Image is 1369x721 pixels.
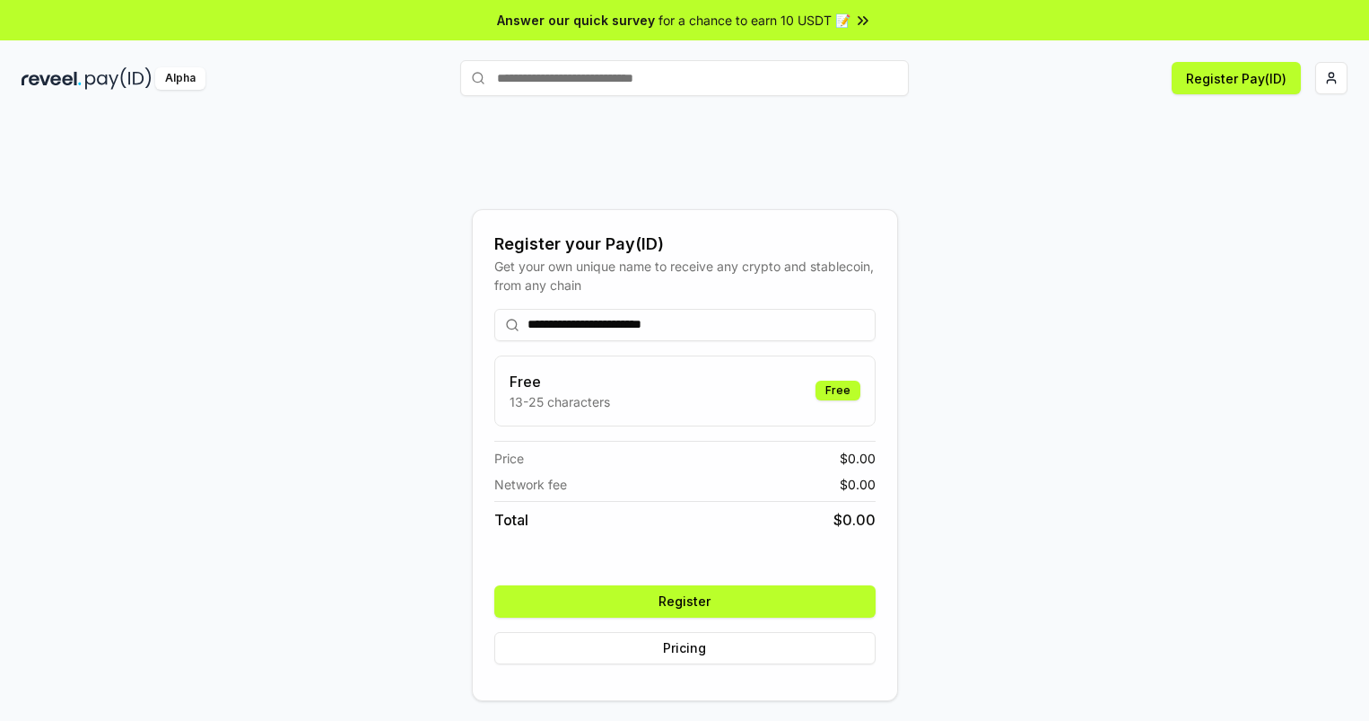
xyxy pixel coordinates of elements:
[494,509,528,531] span: Total
[510,392,610,411] p: 13-25 characters
[494,232,876,257] div: Register your Pay(ID)
[85,67,152,90] img: pay_id
[494,257,876,295] div: Get your own unique name to receive any crypto and stablecoin, from any chain
[494,449,524,468] span: Price
[658,11,850,30] span: for a chance to earn 10 USDT 📝
[510,371,610,392] h3: Free
[494,585,876,618] button: Register
[1172,62,1301,94] button: Register Pay(ID)
[840,449,876,468] span: $ 0.00
[833,509,876,531] span: $ 0.00
[815,381,860,400] div: Free
[22,67,82,90] img: reveel_dark
[494,475,567,494] span: Network fee
[494,632,876,664] button: Pricing
[840,475,876,494] span: $ 0.00
[155,67,205,90] div: Alpha
[497,11,655,30] span: Answer our quick survey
